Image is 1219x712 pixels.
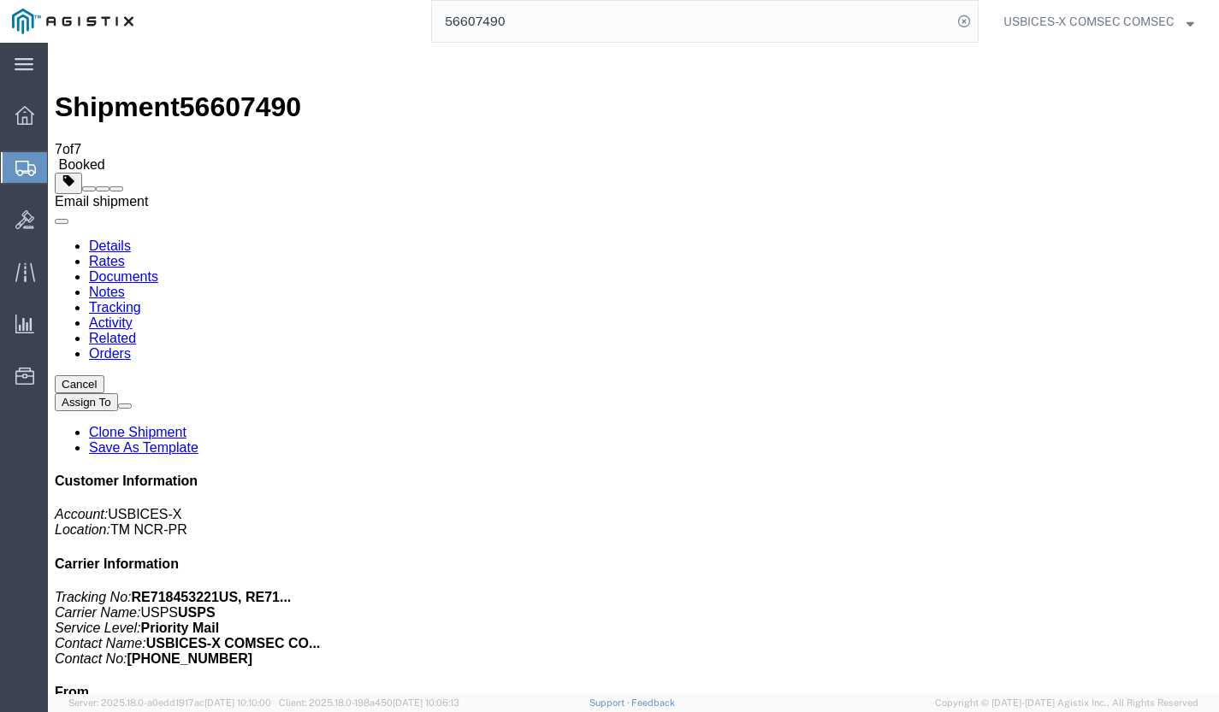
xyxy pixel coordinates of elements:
[1003,11,1195,32] button: USBICES-X COMSEC COMSEC
[92,562,130,577] span: USPS
[98,593,273,608] b: USBICES-X COMSEC COMSEC
[26,99,33,114] span: 7
[7,99,1164,115] div: of
[7,562,92,577] i: Carrier Name:
[7,514,1164,529] h4: Carrier Information
[7,151,1164,167] div: Email shipment
[41,382,139,397] a: Clone Shipment
[10,115,56,129] span: Booked
[393,697,459,708] span: [DATE] 10:06:13
[41,227,110,241] a: Documents
[7,350,70,368] button: Assign To
[60,464,133,479] span: USBICES-X
[7,431,1164,446] h4: Customer Information
[631,697,675,708] a: Feedback
[7,609,79,623] i: Contact No:
[84,547,244,562] span: RE718453221US, RE71...
[589,697,632,708] a: Support
[432,1,952,42] input: Search for shipment number, reference number
[93,578,172,592] b: Priority Mail
[79,609,204,623] b: [PHONE_NUMBER]
[7,464,60,479] i: Account:
[7,99,15,114] span: 7
[279,697,459,708] span: Client: 2025.18.0-198a450
[41,242,77,256] a: Notes
[7,332,56,350] button: Cancel
[7,593,98,608] i: Contact Name:
[12,9,133,34] img: logo
[41,288,88,303] a: Related
[204,697,271,708] span: [DATE] 10:10:00
[1003,12,1175,31] span: USBICES-X COMSEC COMSEC
[7,642,1164,657] h4: From
[68,697,271,708] span: Server: 2025.18.0-a0edd1917ac
[41,397,151,412] a: Save As Template
[130,562,168,577] b: USPS
[7,547,84,562] i: Tracking No:
[41,211,77,226] a: Rates
[48,43,1219,694] iframe: FS Legacy Container
[41,303,83,318] a: Orders
[132,49,253,79] span: 56607490
[7,480,62,494] i: Location:
[41,196,83,210] a: Details
[7,578,93,592] i: Service Level:
[935,696,1198,710] span: Copyright © [DATE]-[DATE] Agistix Inc., All Rights Reserved
[41,273,85,287] a: Activity
[7,464,1164,495] p: TM NCR-PR
[41,257,93,272] a: Tracking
